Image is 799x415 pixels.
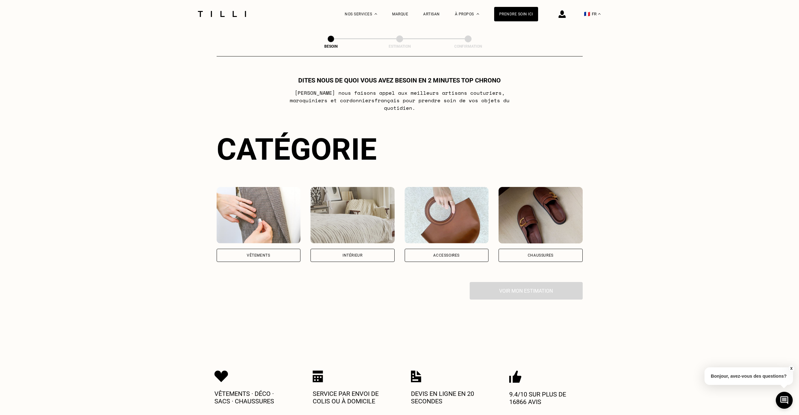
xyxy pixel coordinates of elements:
p: Devis en ligne en 20 secondes [411,390,486,405]
img: Icon [509,370,521,383]
img: Menu déroulant à propos [477,13,479,15]
img: Icon [411,370,421,382]
div: Estimation [368,44,431,49]
p: Bonjour, avez-vous des questions? [705,367,793,385]
img: Intérieur [310,187,395,243]
p: Service par envoi de colis ou à domicile [313,390,388,405]
span: 🇫🇷 [584,11,590,17]
div: Chaussures [528,253,553,257]
img: menu déroulant [598,13,601,15]
img: icône connexion [559,10,566,18]
img: Accessoires [405,187,489,243]
img: Icon [214,370,228,382]
img: Icon [313,370,323,382]
img: Vêtements [217,187,301,243]
p: [PERSON_NAME] nous faisons appel aux meilleurs artisans couturiers , maroquiniers et cordonniers ... [275,89,524,112]
button: X [788,365,794,372]
img: Menu déroulant [375,13,377,15]
a: Artisan [423,12,440,16]
div: Accessoires [433,253,460,257]
div: Confirmation [437,44,499,49]
p: 9.4/10 sur plus de 16866 avis [509,391,585,406]
img: Logo du service de couturière Tilli [196,11,248,17]
img: Chaussures [499,187,583,243]
h1: Dites nous de quoi vous avez besoin en 2 minutes top chrono [298,77,501,84]
div: Vêtements [247,253,270,257]
div: Besoin [300,44,362,49]
a: Marque [392,12,408,16]
div: Intérieur [343,253,362,257]
a: Prendre soin ici [494,7,538,21]
div: Catégorie [217,132,583,167]
p: Vêtements · Déco · Sacs · Chaussures [214,390,290,405]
